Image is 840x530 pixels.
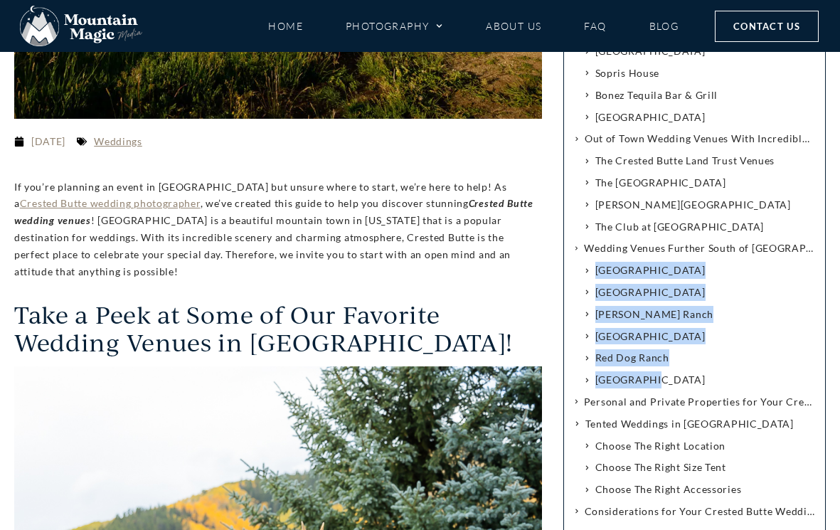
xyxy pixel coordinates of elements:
[14,179,542,280] p: If you’re planning an event in [GEOGRAPHIC_DATA] but unsure where to start, we’re here to help! A...
[486,14,541,38] a: About Us
[595,306,713,323] a: [PERSON_NAME] Ranch
[31,135,65,147] time: [DATE]
[346,14,443,38] a: Photography
[595,87,718,104] a: Bonez Tequila Bar & Grill
[584,393,814,410] a: Personal and Private Properties for Your Crested Butte Wedding
[595,152,775,169] a: The Crested Butte Land Trust Venues
[649,14,679,38] a: Blog
[733,18,800,34] span: Contact Us
[20,6,142,47] img: Mountain Magic Media photography logo Crested Butte Photographer
[595,438,726,455] a: Choose The Right Location
[585,130,814,147] a: Out of Town Wedding Venues With Incredible Views
[268,14,679,38] nav: Menu
[94,135,142,147] a: Weddings
[595,109,706,126] a: [GEOGRAPHIC_DATA]
[595,284,706,301] a: [GEOGRAPHIC_DATA]
[595,218,764,235] a: The Club at [GEOGRAPHIC_DATA]
[14,300,542,355] h2: Take a Peek at Some of Our Favorite Wedding Venues in [GEOGRAPHIC_DATA]!
[595,349,669,366] a: Red Dog Ranch
[584,240,814,257] a: Wedding Venues Further South of [GEOGRAPHIC_DATA]
[268,14,303,38] a: Home
[20,197,201,209] a: Crested Butte wedding photographer
[595,196,791,213] a: [PERSON_NAME][GEOGRAPHIC_DATA]
[715,11,819,42] a: Contact Us
[595,459,726,476] a: Choose The Right Size Tent
[585,415,794,433] a: Tented Weddings in [GEOGRAPHIC_DATA]
[595,371,706,388] a: [GEOGRAPHIC_DATA]
[595,481,742,498] a: Choose The Right Accessories
[595,174,726,191] a: The [GEOGRAPHIC_DATA]
[595,65,659,82] a: Sopris House
[585,503,814,520] a: Considerations for Your Crested Butte Wedding Venue
[584,14,606,38] a: FAQ
[595,328,706,345] a: [GEOGRAPHIC_DATA]
[595,262,706,279] a: [GEOGRAPHIC_DATA]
